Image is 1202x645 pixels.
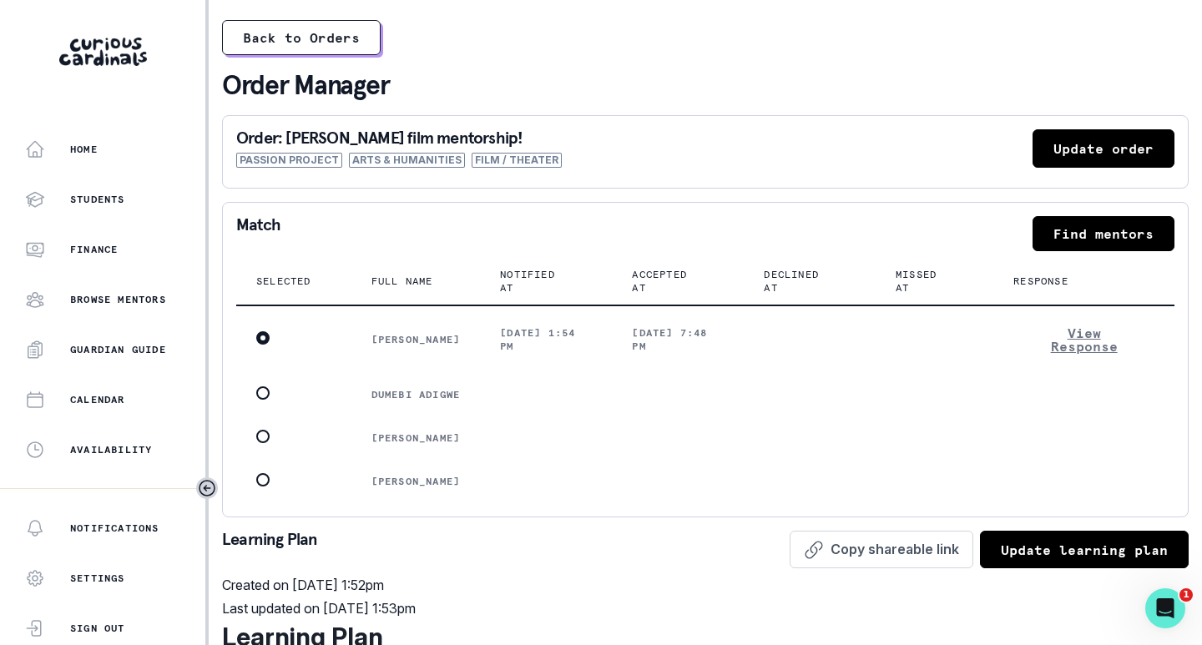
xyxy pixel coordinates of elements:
p: Match [236,216,280,251]
p: Missed at [896,268,953,295]
p: Calendar [70,393,125,406]
p: Notified at [500,268,572,295]
button: Toggle sidebar [196,477,218,499]
p: Learning Plan [222,531,318,568]
button: Update order [1033,129,1174,168]
p: Created on [DATE] 1:52pm [222,575,1189,595]
button: Copy shareable link [790,531,973,568]
span: 1 [1179,588,1193,602]
span: Film / Theater [472,153,562,168]
p: [DATE] 1:54 pm [500,326,592,353]
span: Arts & Humanities [349,153,465,168]
button: Update learning plan [980,531,1189,568]
p: Home [70,143,98,156]
p: Accepted at [632,268,704,295]
p: [DATE] 7:48 pm [632,326,724,353]
span: Passion Project [236,153,342,168]
p: Declined at [764,268,836,295]
p: Browse Mentors [70,293,166,306]
p: [PERSON_NAME] [371,431,461,445]
p: Dumebi Adigwe [371,388,461,401]
button: Back to Orders [222,20,381,55]
p: Order Manager [222,68,1189,102]
p: Selected [256,275,311,288]
p: [PERSON_NAME] [371,475,461,488]
p: Order: [PERSON_NAME] film mentorship! [236,129,562,146]
p: Full name [371,275,433,288]
iframe: Intercom live chat [1145,588,1185,628]
p: Students [70,193,125,206]
p: Sign Out [70,622,125,635]
button: Find mentors [1033,216,1174,251]
p: [PERSON_NAME] [371,333,461,346]
p: Last updated on [DATE] 1:53pm [222,598,1189,618]
img: Curious Cardinals Logo [59,38,147,66]
p: Finance [70,243,118,256]
button: View Response [1013,320,1154,360]
p: Availability [70,443,152,456]
p: Notifications [70,522,159,535]
p: Response [1013,275,1068,288]
p: Guardian Guide [70,343,166,356]
p: Settings [70,572,125,585]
